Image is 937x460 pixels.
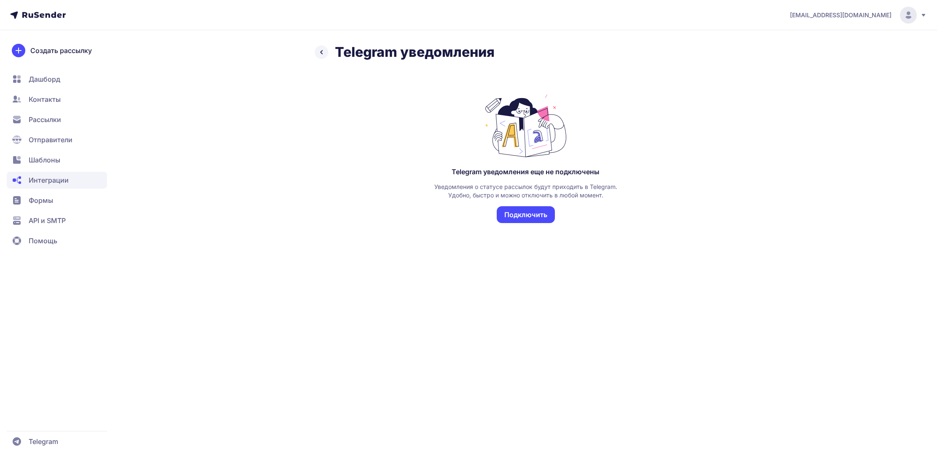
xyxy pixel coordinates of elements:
span: Дашборд [29,74,60,84]
span: Создать рассылку [30,45,92,56]
span: Интеграции [29,175,69,185]
a: Telegram [7,433,107,450]
span: Шаблоны [29,155,60,165]
h2: Telegram уведомления [335,44,495,61]
span: Контакты [29,94,61,104]
span: [EMAIL_ADDRESS][DOMAIN_NAME] [790,11,891,19]
span: Telegram [29,436,58,447]
span: Рассылки [29,114,61,125]
div: Уведомления о статусе рассылок будут приходить в Telegram. Удобно, быстро и можно отключить в люб... [433,183,618,199]
img: Telegram уведомления [484,94,568,157]
span: Отправители [29,135,72,145]
div: Telegram уведомления еще не подключены [452,168,600,176]
span: Формы [29,195,53,205]
span: Помощь [29,236,57,246]
button: Подключить [497,206,555,223]
span: API и SMTP [29,215,66,226]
